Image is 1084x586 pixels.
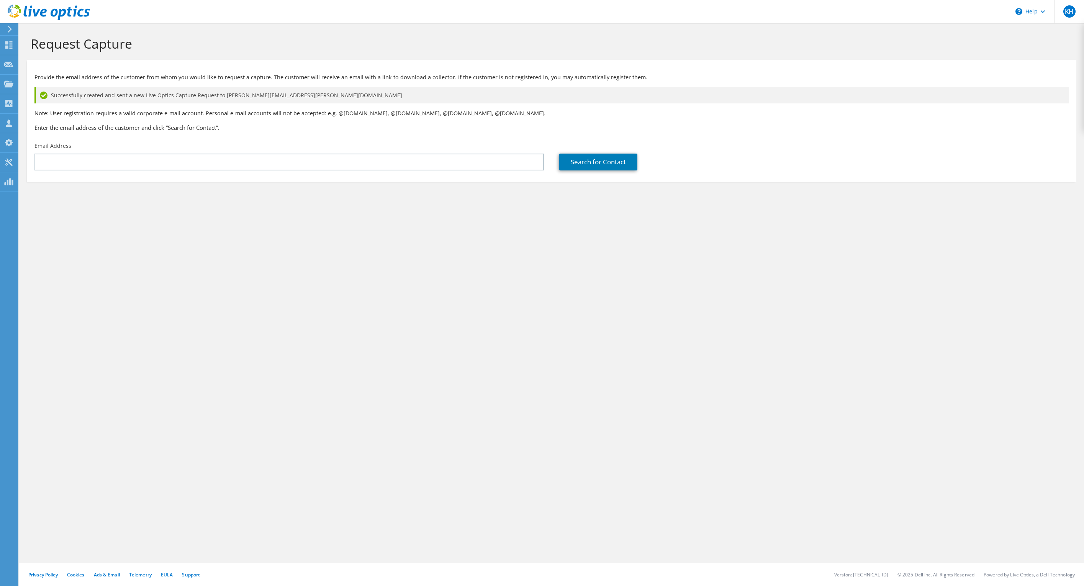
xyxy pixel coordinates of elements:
[28,571,58,578] a: Privacy Policy
[1015,8,1022,15] svg: \n
[94,571,120,578] a: Ads & Email
[897,571,974,578] li: © 2025 Dell Inc. All Rights Reserved
[984,571,1075,578] li: Powered by Live Optics, a Dell Technology
[1063,5,1076,18] span: KH
[67,571,85,578] a: Cookies
[34,73,1069,82] p: Provide the email address of the customer from whom you would like to request a capture. The cust...
[34,142,71,150] label: Email Address
[34,123,1069,132] h3: Enter the email address of the customer and click “Search for Contact”.
[834,571,888,578] li: Version: [TECHNICAL_ID]
[182,571,200,578] a: Support
[161,571,173,578] a: EULA
[31,36,1069,52] h1: Request Capture
[559,154,637,170] a: Search for Contact
[129,571,152,578] a: Telemetry
[34,109,1069,118] p: Note: User registration requires a valid corporate e-mail account. Personal e-mail accounts will ...
[51,91,402,100] span: Successfully created and sent a new Live Optics Capture Request to [PERSON_NAME][EMAIL_ADDRESS][P...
